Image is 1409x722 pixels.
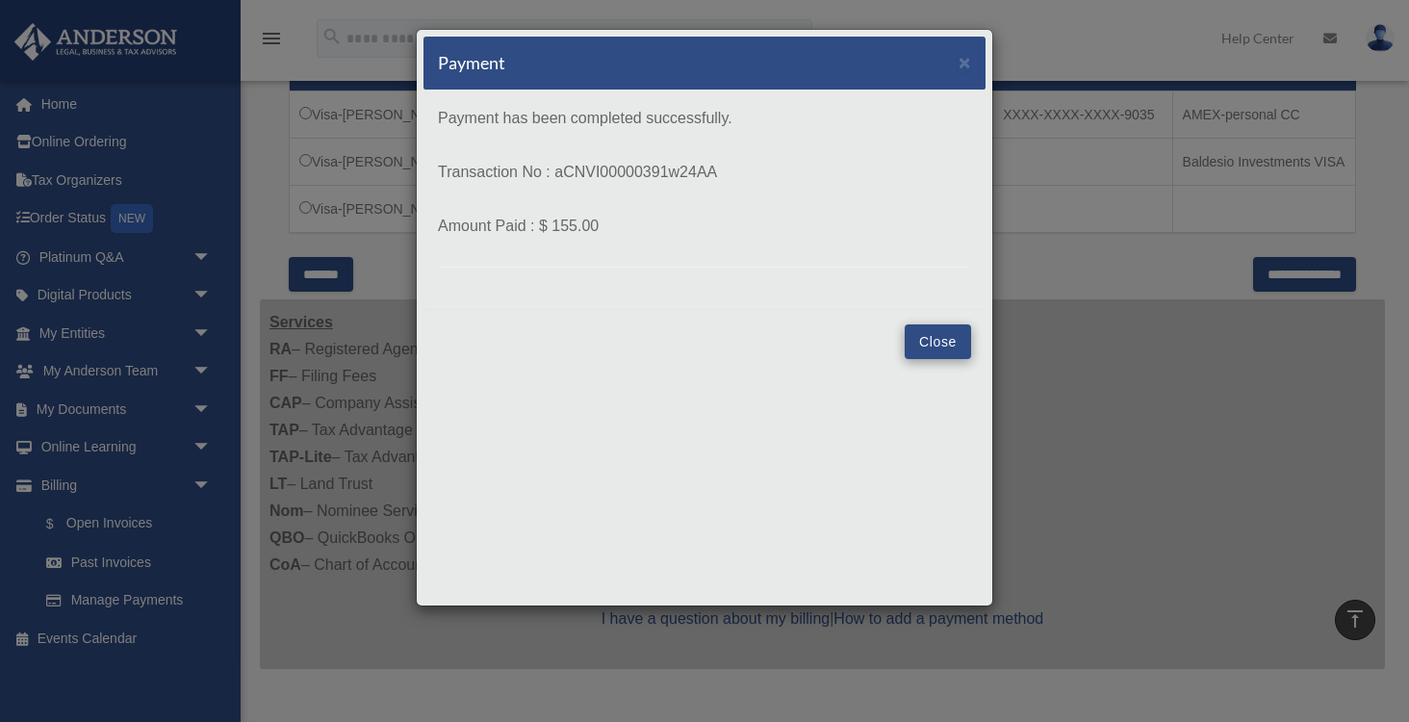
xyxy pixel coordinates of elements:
p: Payment has been completed successfully. [438,105,971,132]
button: Close [959,52,971,72]
p: Amount Paid : $ 155.00 [438,213,971,240]
p: Transaction No : aCNVI00000391w24AA [438,159,971,186]
span: × [959,51,971,73]
h5: Payment [438,51,505,75]
button: Close [905,324,971,359]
